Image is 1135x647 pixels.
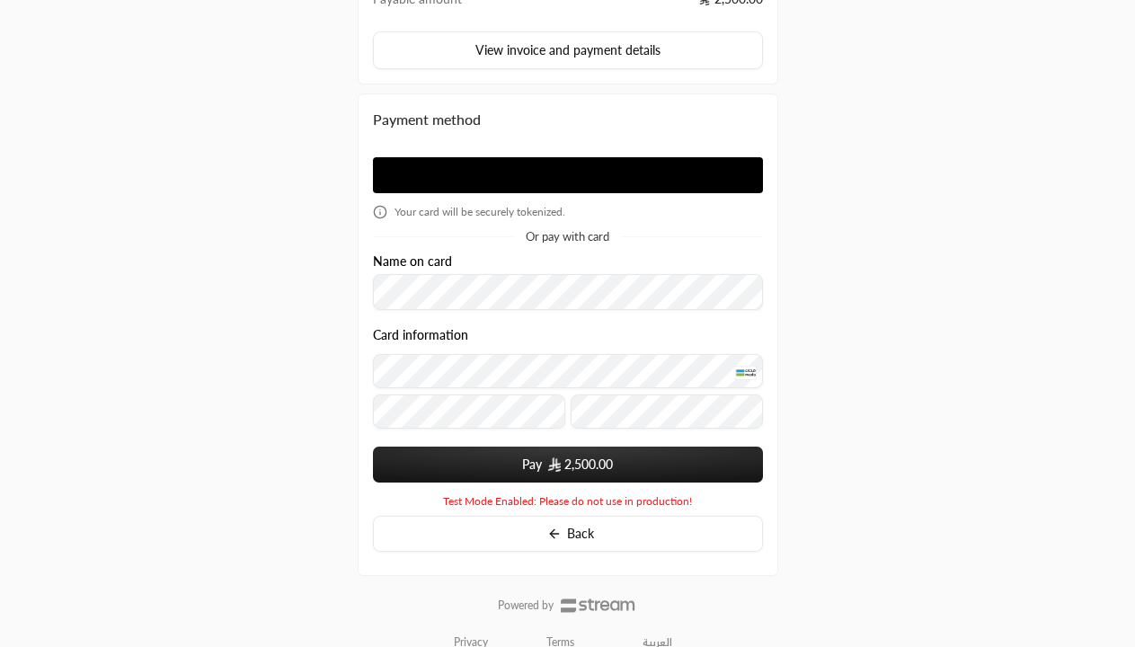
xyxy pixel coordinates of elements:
img: MADA [735,365,757,379]
div: Card information [373,328,763,435]
label: Name on card [373,254,452,269]
div: Name on card [373,254,763,311]
legend: Card information [373,328,468,342]
span: Back [567,527,594,540]
span: Or pay with card [526,231,609,243]
input: CVC [571,394,763,429]
div: Payment method [373,109,763,130]
button: View invoice and payment details [373,31,763,69]
input: Expiry date [373,394,565,429]
span: 2,500.00 [564,456,613,474]
button: Back [373,516,763,552]
input: Credit Card [373,354,763,388]
p: Powered by [498,598,554,613]
span: Your card will be securely tokenized. [395,205,565,219]
img: SAR [548,457,561,472]
span: Test Mode Enabled: Please do not use in production! [443,494,692,509]
button: Pay SAR2,500.00 [373,447,763,483]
